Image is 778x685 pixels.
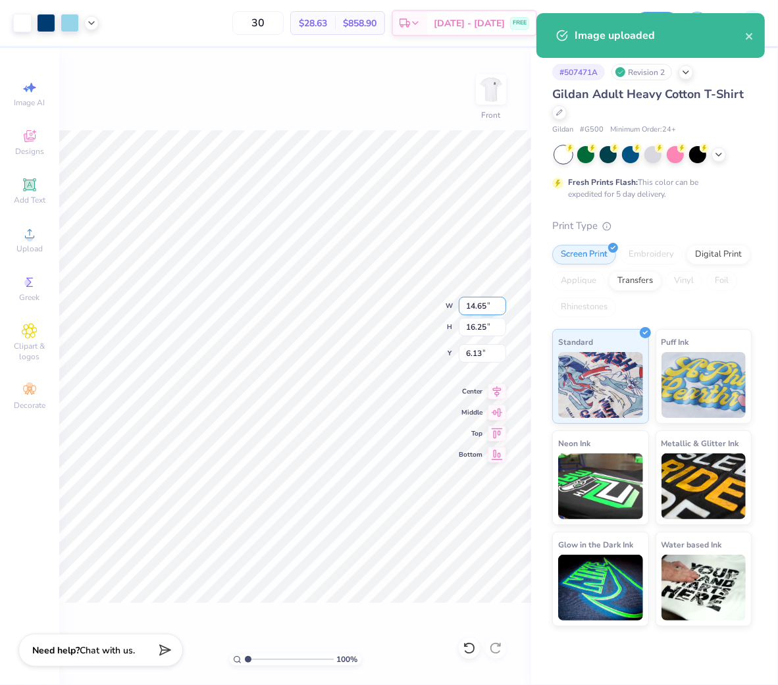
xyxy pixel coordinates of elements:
span: Designs [15,146,44,157]
input: Untitled Design [563,10,628,36]
span: Metallic & Glitter Ink [661,436,739,450]
span: Chat with us. [80,644,135,657]
div: Print Type [552,218,752,234]
span: $858.90 [343,16,376,30]
span: [DATE] - [DATE] [434,16,505,30]
span: Gildan [552,124,573,136]
div: Revision 2 [611,64,672,80]
span: 100 % [337,653,358,665]
span: Minimum Order: 24 + [610,124,676,136]
span: Add Text [14,195,45,205]
img: Water based Ink [661,555,746,621]
div: Screen Print [552,245,616,265]
span: Image AI [14,97,45,108]
img: Standard [558,352,643,418]
span: Glow in the Dark Ink [558,538,633,551]
span: Decorate [14,400,45,411]
span: Gildan Adult Heavy Cotton T-Shirt [552,86,744,102]
span: Upload [16,243,43,254]
span: $28.63 [299,16,327,30]
span: Neon Ink [558,436,590,450]
div: Embroidery [620,245,683,265]
span: Greek [20,292,40,303]
div: # 507471A [552,64,605,80]
div: Rhinestones [552,297,616,317]
input: – – [232,11,284,35]
button: close [745,28,754,43]
span: Top [459,429,482,438]
div: Vinyl [665,271,702,291]
strong: Fresh Prints Flash: [568,177,638,188]
span: Bottom [459,450,482,459]
span: Clipart & logos [7,341,53,362]
img: Metallic & Glitter Ink [661,453,746,519]
span: Water based Ink [661,538,722,551]
div: Transfers [609,271,661,291]
span: Standard [558,335,593,349]
img: Neon Ink [558,453,643,519]
div: Applique [552,271,605,291]
div: Foil [706,271,737,291]
span: Center [459,387,482,396]
img: Puff Ink [661,352,746,418]
span: Middle [459,408,482,417]
span: Puff Ink [661,335,689,349]
strong: Need help? [32,644,80,657]
img: Front [478,76,504,103]
span: FREE [513,18,527,28]
img: Glow in the Dark Ink [558,555,643,621]
div: Digital Print [687,245,750,265]
span: # G500 [580,124,604,136]
div: This color can be expedited for 5 day delivery. [568,176,730,200]
div: Image uploaded [575,28,745,43]
div: Front [482,109,501,121]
